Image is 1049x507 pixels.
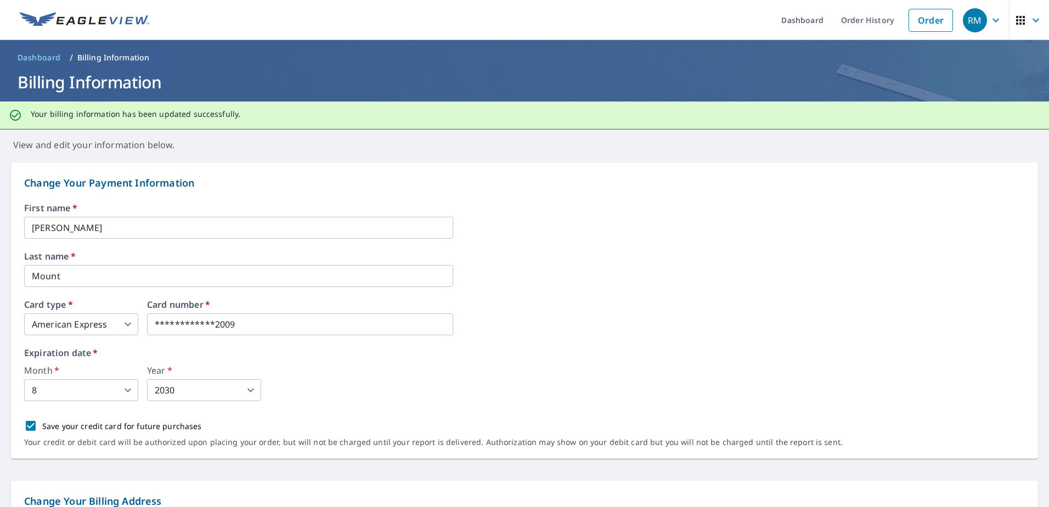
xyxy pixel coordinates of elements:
[31,109,240,119] p: Your billing information has been updated successfully.
[24,366,138,375] label: Month
[909,9,953,32] a: Order
[13,71,1036,93] h1: Billing Information
[24,176,1025,190] p: Change Your Payment Information
[24,313,138,335] div: American Express
[24,300,138,309] label: Card type
[24,204,1025,212] label: First name
[963,8,987,32] div: RM
[147,366,261,375] label: Year
[13,49,65,66] a: Dashboard
[18,52,61,63] span: Dashboard
[20,12,149,29] img: EV Logo
[42,420,202,432] p: Save your credit card for future purchases
[24,379,138,401] div: 8
[70,51,73,64] li: /
[24,252,1025,261] label: Last name
[24,348,1025,357] label: Expiration date
[77,52,150,63] p: Billing Information
[147,379,261,401] div: 2030
[24,437,843,447] p: Your credit or debit card will be authorized upon placing your order, but will not be charged unt...
[147,300,453,309] label: Card number
[13,49,1036,66] nav: breadcrumb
